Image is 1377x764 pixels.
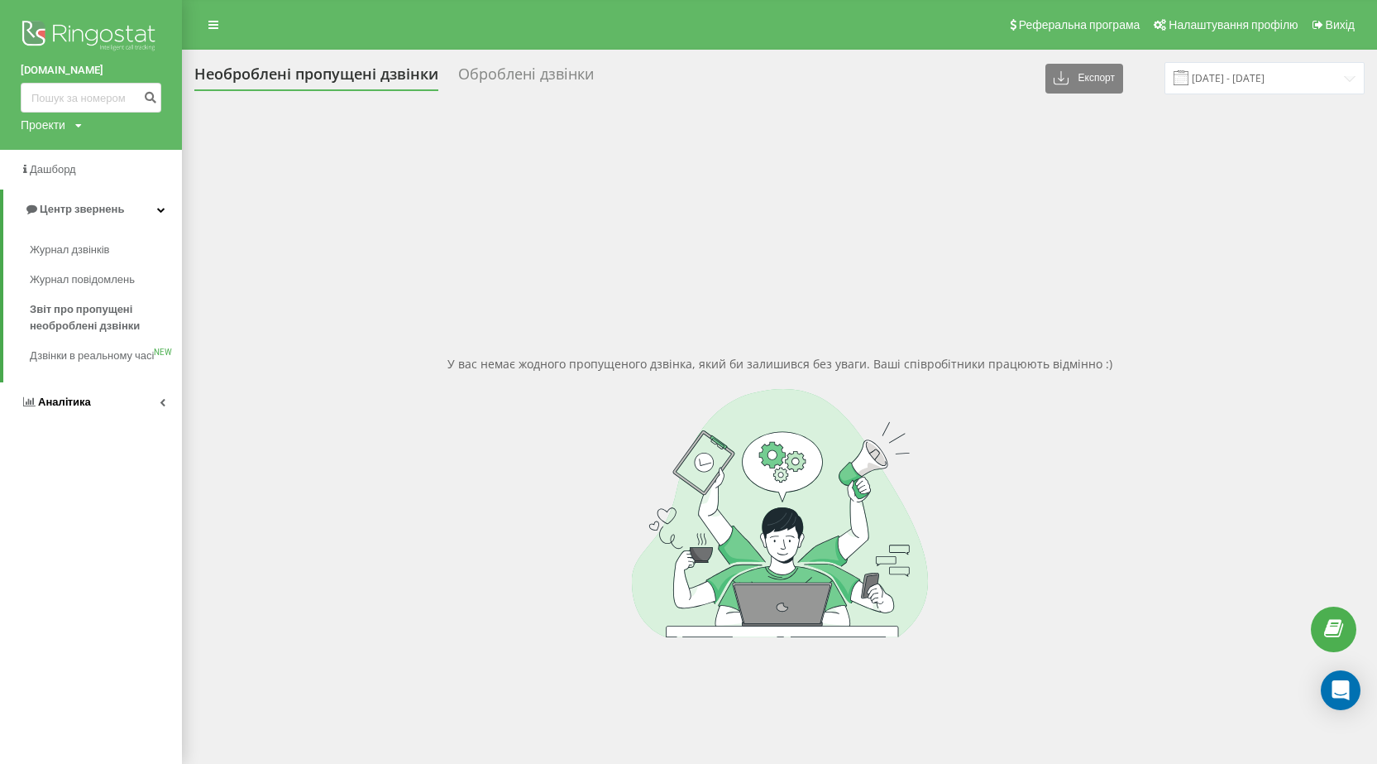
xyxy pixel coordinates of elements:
div: Оброблені дзвінки [458,65,594,91]
input: Пошук за номером [21,83,161,113]
a: Центр звернень [3,190,182,229]
div: Проекти [21,117,65,133]
div: Open Intercom Messenger [1321,670,1360,710]
a: [DOMAIN_NAME] [21,62,161,79]
span: Дзвінки в реальному часі [30,348,154,364]
a: Звіт про пропущені необроблені дзвінки [30,295,182,341]
span: Аналiтика [38,396,91,408]
a: Журнал дзвінків [30,235,182,265]
span: Дашборд [30,163,76,175]
span: Налаштування профілю [1169,18,1298,31]
span: Вихід [1326,18,1355,31]
span: Журнал повідомлень [30,271,135,288]
span: Реферальна програма [1019,18,1140,31]
a: Журнал повідомлень [30,265,182,295]
span: Журнал дзвінків [30,242,109,258]
button: Експорт [1045,64,1123,94]
div: Необроблені пропущені дзвінки [194,65,438,91]
a: Дзвінки в реальному часіNEW [30,341,182,371]
span: Центр звернень [40,203,124,215]
span: Звіт про пропущені необроблені дзвінки [30,301,174,334]
img: Ringostat logo [21,17,161,58]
